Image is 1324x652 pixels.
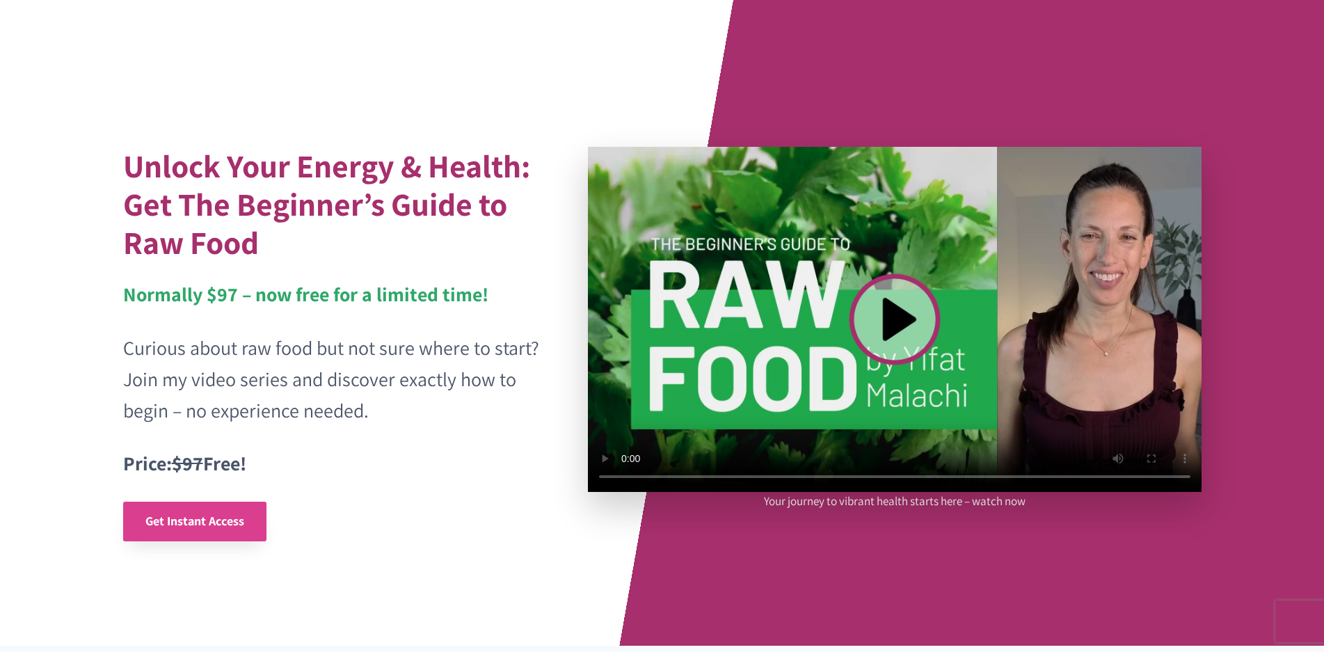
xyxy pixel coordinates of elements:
p: Your journey to vibrant health starts here – watch now [764,492,1026,511]
strong: Normally $97 – now free for a limited time! [123,281,488,307]
strong: Price: Free! [123,450,246,476]
p: Curious about raw food but not sure where to start? Join my video series and discover exactly how... [123,333,543,426]
a: Get Instant Access [123,502,266,541]
span: Get Instant Access [145,513,244,529]
h1: Unlock Your Energy & Health: Get The Beginner’s Guide to Raw Food [123,147,543,262]
s: $97 [172,450,203,476]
